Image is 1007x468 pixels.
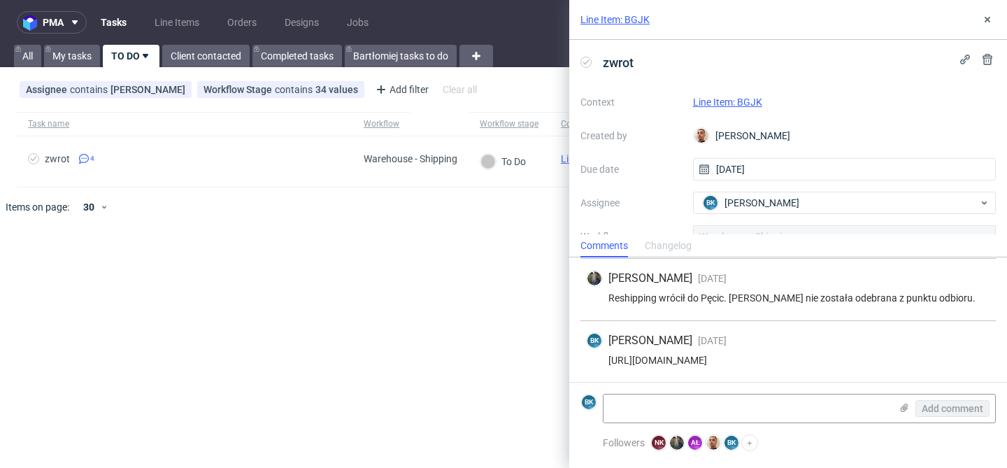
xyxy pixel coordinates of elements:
[70,84,110,95] span: contains
[364,153,457,164] div: Warehouse - Shipping
[693,97,762,108] a: Line Item: BGJK
[219,11,265,34] a: Orders
[652,436,666,450] figcaption: NK
[315,84,358,95] div: 34 values
[480,154,526,169] div: To Do
[582,395,596,409] figcaption: BK
[480,118,538,129] div: Workflow stage
[6,200,69,214] span: Items on page:
[580,228,682,245] label: Workflow
[92,11,135,34] a: Tasks
[203,84,275,95] span: Workflow Stage
[103,45,159,67] a: TO DO
[698,273,727,284] span: [DATE]
[586,355,990,366] div: [URL][DOMAIN_NAME]
[698,335,727,346] span: [DATE]
[252,45,342,67] a: Completed tasks
[704,196,717,210] figcaption: BK
[338,11,377,34] a: Jobs
[724,196,799,210] span: [PERSON_NAME]
[364,118,399,129] div: Workflow
[580,235,628,257] div: Comments
[17,11,87,34] button: pma
[706,436,720,450] img: Bartłomiej Leśniczuk
[586,292,990,304] div: Reshipping wrócił do Pęcic. [PERSON_NAME] nie została odebrana z punktu odbioru.
[580,94,682,111] label: Context
[370,78,431,101] div: Add filter
[345,45,457,67] a: Bartłomiej tasks to do
[580,127,682,144] label: Created by
[694,129,708,143] img: Bartłomiej Leśniczuk
[162,45,250,67] a: Client contacted
[45,153,70,164] div: zwrot
[276,11,327,34] a: Designs
[28,118,341,130] span: Task name
[741,434,758,451] button: +
[693,125,997,147] div: [PERSON_NAME]
[724,436,738,450] figcaption: BK
[603,437,645,448] span: Followers
[75,197,100,217] div: 30
[90,153,94,164] span: 4
[670,436,684,450] img: Maciej Sobola
[580,161,682,178] label: Due date
[597,51,639,74] span: zwrot
[44,45,100,67] a: My tasks
[110,84,185,95] div: [PERSON_NAME]
[14,45,41,67] a: All
[587,334,601,348] figcaption: BK
[608,271,692,286] span: [PERSON_NAME]
[645,235,692,257] div: Changelog
[580,13,650,27] a: Line Item: BGJK
[43,17,64,27] span: pma
[26,84,70,95] span: Assignee
[587,271,601,285] img: Maciej Sobola
[608,333,692,348] span: [PERSON_NAME]
[23,15,43,31] img: logo
[688,436,702,450] figcaption: AŁ
[580,194,682,211] label: Assignee
[275,84,315,95] span: contains
[440,80,480,99] div: Clear all
[146,11,208,34] a: Line Items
